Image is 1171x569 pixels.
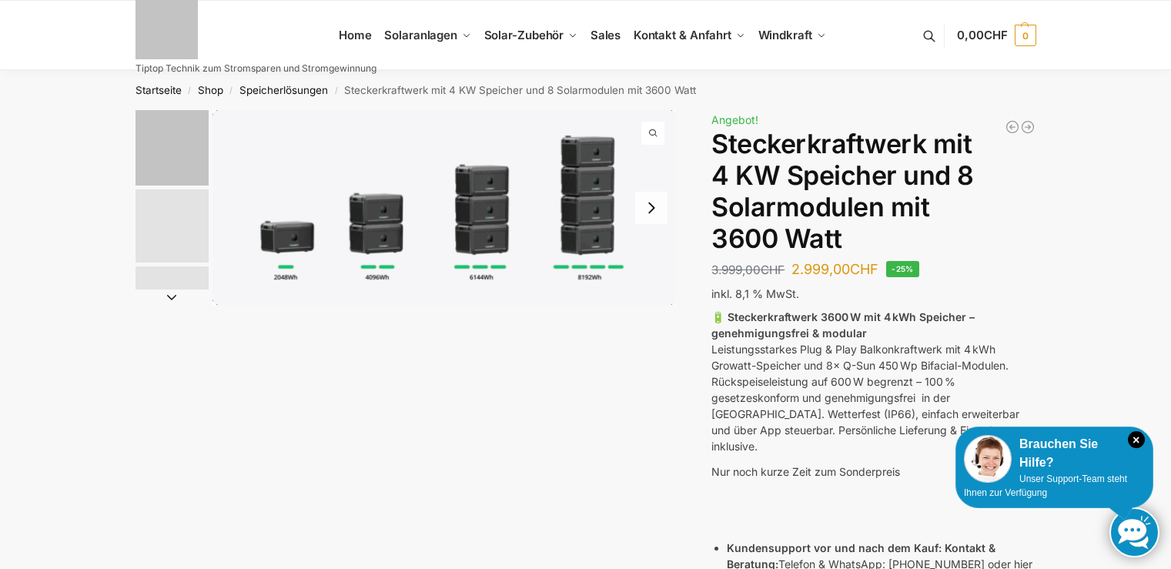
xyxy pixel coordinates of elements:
span: Solaranlagen [384,28,457,42]
a: 0,00CHF 0 [957,12,1035,59]
h1: Steckerkraftwerk mit 4 KW Speicher und 8 Solarmodulen mit 3600 Watt [711,129,1035,254]
span: Kontakt & Anfahrt [634,28,731,42]
a: Balkonkraftwerk 890 Watt Solarmodulleistung mit 1kW/h Zendure Speicher [1005,119,1020,135]
span: CHF [761,263,785,277]
a: Balkonkraftwerk 1780 Watt mit 4 KWh Zendure Batteriespeicher Notstrom fähig [1020,119,1035,135]
a: Solaranlagen [378,1,477,70]
a: growatt noah 2000 flexible erweiterung scaledgrowatt noah 2000 flexible erweiterung scaled [212,110,676,305]
img: Growatt-NOAH-2000-flexible-erweiterung [212,110,676,305]
nav: Breadcrumb [108,70,1063,110]
span: 0 [1015,25,1036,46]
li: 1 / 9 [132,110,209,187]
a: Startseite [136,84,182,96]
span: 0,00 [957,28,1007,42]
span: / [223,85,239,97]
span: Unser Support-Team steht Ihnen zur Verfügung [964,474,1127,498]
img: Nep800 [136,266,209,340]
span: / [328,85,344,97]
i: Schließen [1128,431,1145,448]
a: Shop [198,84,223,96]
button: Next slide [136,290,209,305]
li: 3 / 9 [132,264,209,341]
bdi: 2.999,00 [791,261,878,277]
img: Growatt-NOAH-2000-flexible-erweiterung [136,110,209,186]
a: Sales [584,1,627,70]
bdi: 3.999,00 [711,263,785,277]
img: 6 Module bificiaL [136,189,209,263]
span: Windkraft [758,28,812,42]
button: Next slide [635,192,667,224]
strong: 🔋 Steckerkraftwerk 3600 W mit 4 kWh Speicher – genehmigungsfrei & modular [711,310,975,340]
span: -25% [886,261,919,277]
p: Leistungsstarkes Plug & Play Balkonkraftwerk mit 4 kWh Growatt-Speicher und 8× Q-Sun 450 Wp Bifac... [711,309,1035,454]
a: Kontakt & Anfahrt [627,1,751,70]
span: Solar-Zubehör [484,28,564,42]
li: 2 / 9 [132,187,209,264]
span: / [182,85,198,97]
a: Solar-Zubehör [477,1,584,70]
a: Speicherlösungen [239,84,328,96]
div: Brauchen Sie Hilfe? [964,435,1145,472]
span: Sales [591,28,621,42]
img: Customer service [964,435,1012,483]
span: Angebot! [711,113,758,126]
strong: Kundensupport vor und nach dem Kauf: [727,541,942,554]
p: Tiptop Technik zum Stromsparen und Stromgewinnung [136,64,376,73]
p: Nur noch kurze Zeit zum Sonderpreis [711,464,1035,480]
li: 1 / 9 [212,110,676,305]
span: CHF [984,28,1008,42]
a: Windkraft [751,1,832,70]
span: inkl. 8,1 % MwSt. [711,287,799,300]
span: CHF [850,261,878,277]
